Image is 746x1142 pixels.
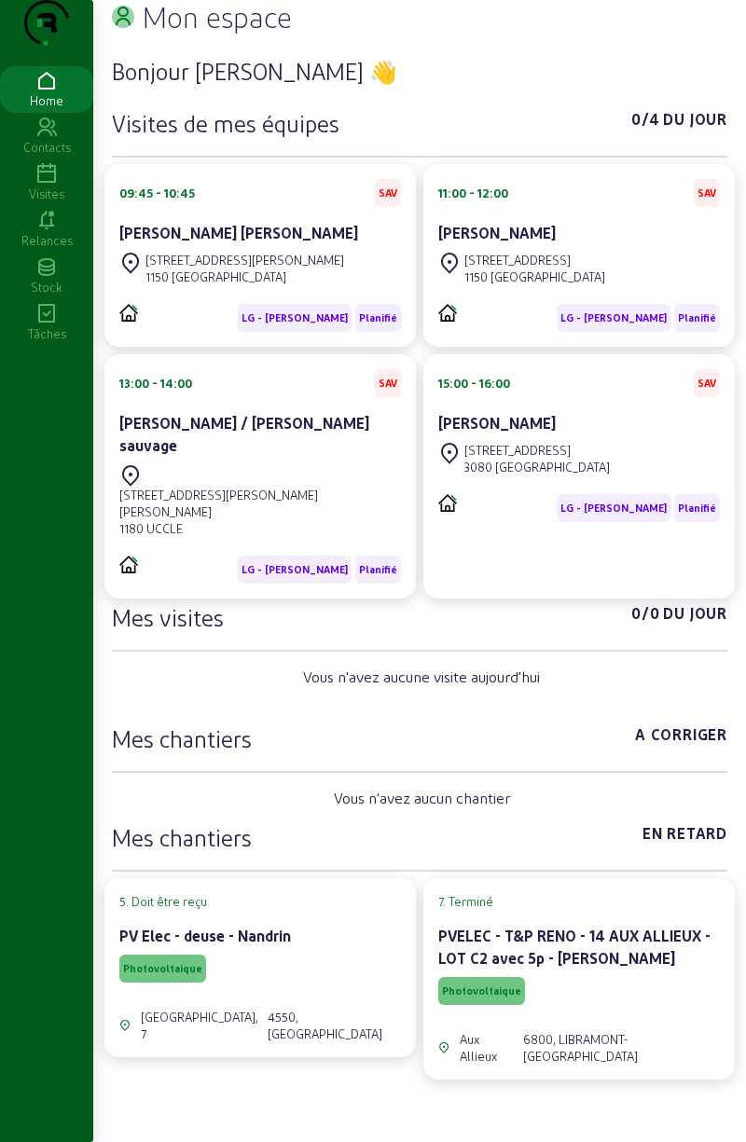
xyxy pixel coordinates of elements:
[119,304,138,322] img: PVELEC
[359,563,397,576] span: Planifié
[442,984,521,998] span: Photovoltaique
[145,252,344,268] div: [STREET_ADDRESS][PERSON_NAME]
[112,56,727,86] h3: Bonjour [PERSON_NAME] 👋
[334,787,510,809] span: Vous n'avez aucun chantier
[642,822,727,852] span: En retard
[119,375,192,392] div: 13:00 - 14:00
[112,602,224,632] h3: Mes visites
[242,563,348,576] span: LG - [PERSON_NAME]
[438,185,508,201] div: 11:00 - 12:00
[460,1031,514,1065] div: Aux Allieux
[119,414,369,454] cam-card-title: [PERSON_NAME] / [PERSON_NAME] sauvage
[438,927,711,967] cam-card-title: PVELEC - T&P RENO - 14 AUX ALLIEUX - LOT C2 avec 5p - [PERSON_NAME]
[359,311,397,324] span: Planifié
[464,442,610,459] div: [STREET_ADDRESS]
[631,108,659,138] span: 0/4
[119,893,401,910] cam-card-tag: 5. Doit être reçu
[268,1009,401,1042] div: 4550, [GEOGRAPHIC_DATA]
[379,186,397,200] span: SAV
[123,962,202,975] span: Photovoltaique
[663,602,727,632] span: Du jour
[119,520,401,537] div: 1180 UCCLE
[464,459,610,475] div: 3080 [GEOGRAPHIC_DATA]
[635,723,727,753] span: A corriger
[119,185,195,201] div: 09:45 - 10:45
[242,311,348,324] span: LG - [PERSON_NAME]
[560,311,667,324] span: LG - [PERSON_NAME]
[438,893,720,910] cam-card-tag: 7. Terminé
[464,268,605,285] div: 1150 [GEOGRAPHIC_DATA]
[119,224,358,241] cam-card-title: [PERSON_NAME] [PERSON_NAME]
[112,723,252,753] h3: Mes chantiers
[663,108,727,138] span: Du jour
[119,556,138,573] img: PVELEC
[560,502,667,515] span: LG - [PERSON_NAME]
[112,108,339,138] h3: Visites de mes équipes
[141,1009,258,1042] div: [GEOGRAPHIC_DATA], 7
[464,252,605,268] div: [STREET_ADDRESS]
[631,602,659,632] span: 0/0
[112,822,252,852] h3: Mes chantiers
[523,1031,720,1065] div: 6800, LIBRAMONT-[GEOGRAPHIC_DATA]
[438,304,457,322] img: PVELEC
[698,377,716,390] span: SAV
[303,666,540,688] span: Vous n'avez aucune visite aujourd'hui
[678,502,716,515] span: Planifié
[438,494,457,512] img: PVELEC
[438,224,556,241] cam-card-title: [PERSON_NAME]
[145,268,344,285] div: 1150 [GEOGRAPHIC_DATA]
[119,487,401,520] div: [STREET_ADDRESS][PERSON_NAME][PERSON_NAME]
[119,927,291,944] cam-card-title: PV Elec - deuse - Nandrin
[438,414,556,432] cam-card-title: [PERSON_NAME]
[698,186,716,200] span: SAV
[438,375,510,392] div: 15:00 - 16:00
[678,311,716,324] span: Planifié
[379,377,397,390] span: SAV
